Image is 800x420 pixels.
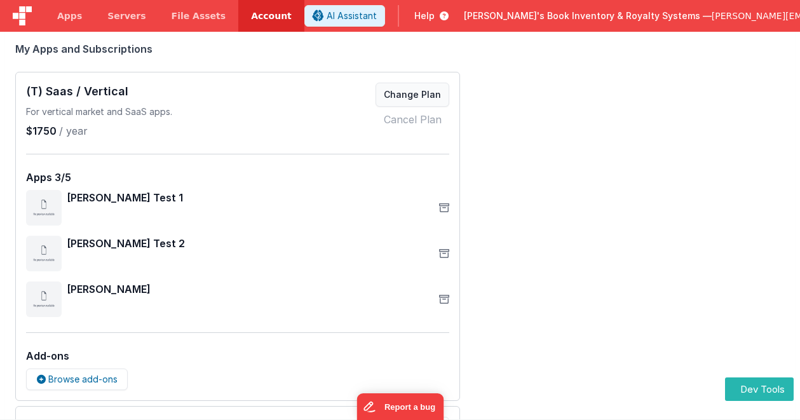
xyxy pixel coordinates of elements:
button: AI Assistant [304,5,385,27]
div: Apps 3/5 [26,170,449,185]
a: Cancel Plan [384,112,442,127]
div: [PERSON_NAME] [67,281,434,297]
button: Change Plan [376,83,449,107]
span: File Assets [172,10,226,22]
div: My Apps and Subscriptions [15,41,460,57]
iframe: Marker.io feedback button [356,393,444,420]
button: Dev Tools [725,377,794,401]
span: Browse add‑ons [48,374,118,384]
div: [PERSON_NAME] Test 1 [67,190,434,205]
button: Browse add‑ons [26,369,128,390]
span: [PERSON_NAME]'s Book Inventory & Royalty Systems — [464,10,712,22]
span: AI Assistant [327,10,377,22]
div: [PERSON_NAME] Test 2 [67,236,434,251]
div: For vertical market and SaaS apps. [26,105,172,118]
span: / year [59,123,88,139]
span: Servers [107,10,146,22]
span: Apps [57,10,82,22]
h2: (T) Saas / Vertical [26,83,172,100]
div: Add-ons [26,348,69,363]
span: $1750 [26,123,57,139]
span: Help [414,10,435,22]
